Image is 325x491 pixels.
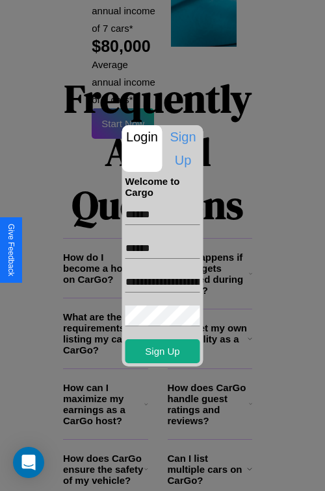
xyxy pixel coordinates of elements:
[125,176,200,198] h4: Welcome to Cargo
[122,125,162,149] p: Login
[6,224,16,276] div: Give Feedback
[13,447,44,478] div: Open Intercom Messenger
[125,339,200,363] button: Sign Up
[163,125,203,172] p: Sign Up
